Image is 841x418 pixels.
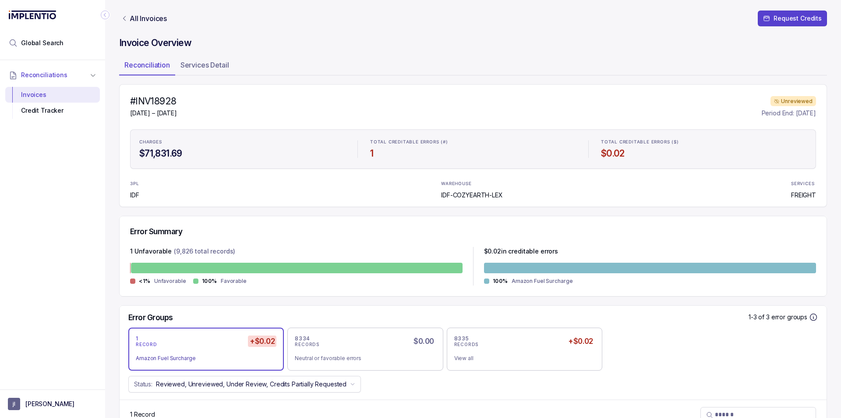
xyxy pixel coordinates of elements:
[5,65,100,85] button: Reconciliations
[295,354,428,363] div: Neutral or favorable errors
[762,109,816,118] p: Period End: [DATE]
[454,335,469,342] p: 8335
[180,60,229,70] p: Services Detail
[119,14,169,23] a: Link All Invoices
[770,96,816,107] div: Unreviewed
[454,342,479,347] p: RECORDS
[441,191,503,200] p: IDF-COZYEARTH-LEX
[5,85,100,121] div: Reconciliations
[130,109,177,118] p: [DATE] – [DATE]
[119,58,827,75] ul: Tab Group
[8,398,97,410] button: User initials[PERSON_NAME]
[174,247,235,257] p: (9,826 total records)
[596,133,812,165] li: Statistic TOTAL CREDITABLE ERRORS ($)
[370,139,448,145] p: TOTAL CREDITABLE ERRORS (#)
[295,342,319,347] p: RECORDS
[774,14,822,23] p: Request Credits
[791,181,814,186] p: SERVICES
[512,277,572,286] p: Amazon Fuel Surcharge
[130,227,182,236] h5: Error Summary
[454,354,588,363] div: View all
[758,11,827,26] button: Request Credits
[154,277,186,286] p: Unfavorable
[139,147,345,160] h4: $71,831.69
[771,313,807,322] p: error groups
[493,278,508,285] p: 100%
[175,58,234,75] li: Tab Services Detail
[134,133,350,165] li: Statistic CHARGES
[128,313,173,322] h5: Error Groups
[295,335,310,342] p: 8334
[248,336,276,347] h5: +$0.02
[130,191,153,200] p: IDF
[749,313,771,322] p: 1-3 of 3
[25,400,74,408] p: [PERSON_NAME]
[128,376,361,393] button: Status:Reviewed, Unreviewed, Under Review, Credits Partially Requested
[136,335,138,342] p: 1
[119,37,827,49] h4: Invoice Overview
[136,354,269,363] div: Amazon Fuel Surcharge
[791,191,816,200] p: FREIGHT
[8,398,20,410] span: User initials
[601,147,807,160] h4: $0.02
[365,133,581,165] li: Statistic TOTAL CREDITABLE ERRORS (#)
[601,139,679,145] p: TOTAL CREDITABLE ERRORS ($)
[484,247,558,257] p: $ 0.02 in creditable errors
[130,181,153,186] p: 3PL
[12,87,93,103] div: Invoices
[221,277,247,286] p: Favorable
[139,139,162,145] p: CHARGES
[130,14,167,23] p: All Invoices
[119,58,175,75] li: Tab Reconciliation
[412,336,435,347] h5: $0.00
[566,336,595,347] h5: +$0.02
[100,10,110,20] div: Collapse Icon
[136,342,157,347] p: RECORD
[156,380,346,389] p: Reviewed, Unreviewed, Under Review, Credits Partially Requested
[12,103,93,118] div: Credit Tracker
[130,247,172,257] p: 1 Unfavorable
[139,278,151,285] p: <1%
[130,95,177,107] h4: #INV18928
[202,278,217,285] p: 100%
[130,129,816,169] ul: Statistic Highlights
[21,71,67,79] span: Reconciliations
[370,147,576,160] h4: 1
[124,60,170,70] p: Reconciliation
[21,39,64,47] span: Global Search
[134,380,152,389] p: Status:
[441,181,471,186] p: WAREHOUSE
